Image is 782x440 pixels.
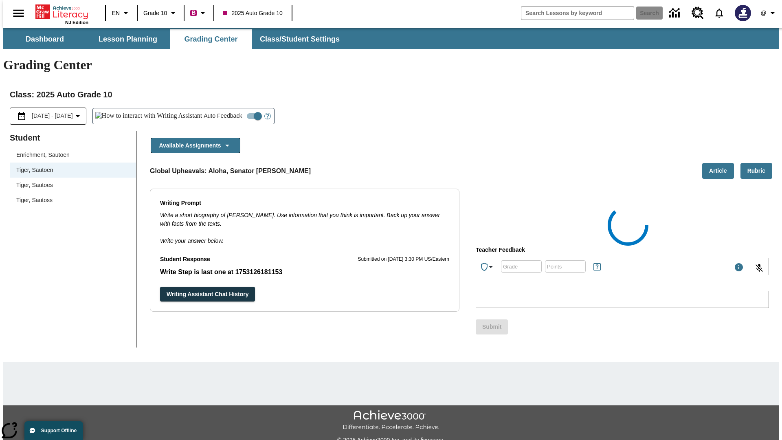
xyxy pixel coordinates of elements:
[204,112,242,120] span: Auto Feedback
[160,199,449,208] p: Writing Prompt
[760,9,766,18] span: @
[16,181,130,189] span: Tiger, Sautoes
[261,108,274,124] button: Open Help for Writing Assistant
[160,255,210,264] p: Student Response
[730,2,756,24] button: Select a new avatar
[589,259,605,275] button: Rules for Earning Points and Achievements, Will open in new tab
[476,246,769,255] p: Teacher Feedback
[545,260,586,273] div: Points: Must be equal to or less than 25.
[16,196,130,205] span: Tiger, Sautoss
[112,9,120,18] span: EN
[664,2,687,24] a: Data Center
[10,163,136,178] div: Tiger, Sautoen
[143,9,167,18] span: Grade 10
[73,111,83,121] svg: Collapse Date Range Filter
[687,2,709,24] a: Resource Center, Will open in new tab
[13,111,83,121] button: Select the date range menu item
[170,29,252,49] button: Grading Center
[10,178,136,193] div: Tiger, Sautoes
[24,421,83,440] button: Support Offline
[3,29,347,49] div: SubNavbar
[702,163,734,179] button: Article, Will open in new tab
[223,9,282,18] span: 2025 Auto Grade 10
[476,259,499,275] button: Achievements
[160,267,449,277] p: Write Step is last one at 1753126181153
[65,20,88,25] span: NJ Edition
[150,166,311,176] p: Global Upheavals: Aloha, Senator [PERSON_NAME]
[10,193,136,208] div: Tiger, Sautoss
[756,6,782,20] button: Profile/Settings
[108,6,134,20] button: Language: EN, Select a language
[87,29,169,49] button: Lesson Planning
[187,6,211,20] button: Boost Class color is violet red. Change class color
[95,112,202,120] img: How to interact with Writing Assistant
[521,7,634,20] input: search field
[4,29,86,49] button: Dashboard
[734,262,744,274] div: Maximum 1000 characters Press Escape to exit toolbar and use left and right arrow keys to access ...
[501,260,542,273] div: Grade: Letters, numbers, %, + and - are allowed.
[16,151,130,159] span: Enrichment, Sautoen
[16,166,130,174] span: Tiger, Sautoen
[160,211,449,228] p: Write a short biography of [PERSON_NAME]. Use information that you think is important. Back up yo...
[7,1,31,25] button: Open side menu
[191,8,195,18] span: B
[735,5,751,21] img: Avatar
[501,255,542,277] input: Grade: Letters, numbers, %, + and - are allowed.
[35,4,88,20] a: Home
[160,287,255,302] button: Writing Assistant Chat History
[41,428,77,433] span: Support Offline
[35,3,88,25] div: Home
[358,255,449,264] p: Submitted on [DATE] 3:30 PM US/Eastern
[32,112,73,120] span: [DATE] - [DATE]
[253,29,346,49] button: Class/Student Settings
[3,28,779,49] div: SubNavbar
[160,267,449,277] p: Student Response
[709,2,730,24] a: Notifications
[10,131,136,144] p: Student
[545,255,586,277] input: Points: Must be equal to or less than 25.
[151,138,240,154] button: Available Assignments
[10,88,772,101] h2: Class : 2025 Auto Grade 10
[10,147,136,163] div: Enrichment, Sautoen
[740,163,772,179] button: Rubric, Will open in new tab
[3,57,779,73] h1: Grading Center
[343,410,439,431] img: Achieve3000 Differentiate Accelerate Achieve
[749,258,769,278] button: Click to activate and allow voice recognition
[160,228,449,245] p: Write your answer below.
[140,6,181,20] button: Grade: Grade 10, Select a grade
